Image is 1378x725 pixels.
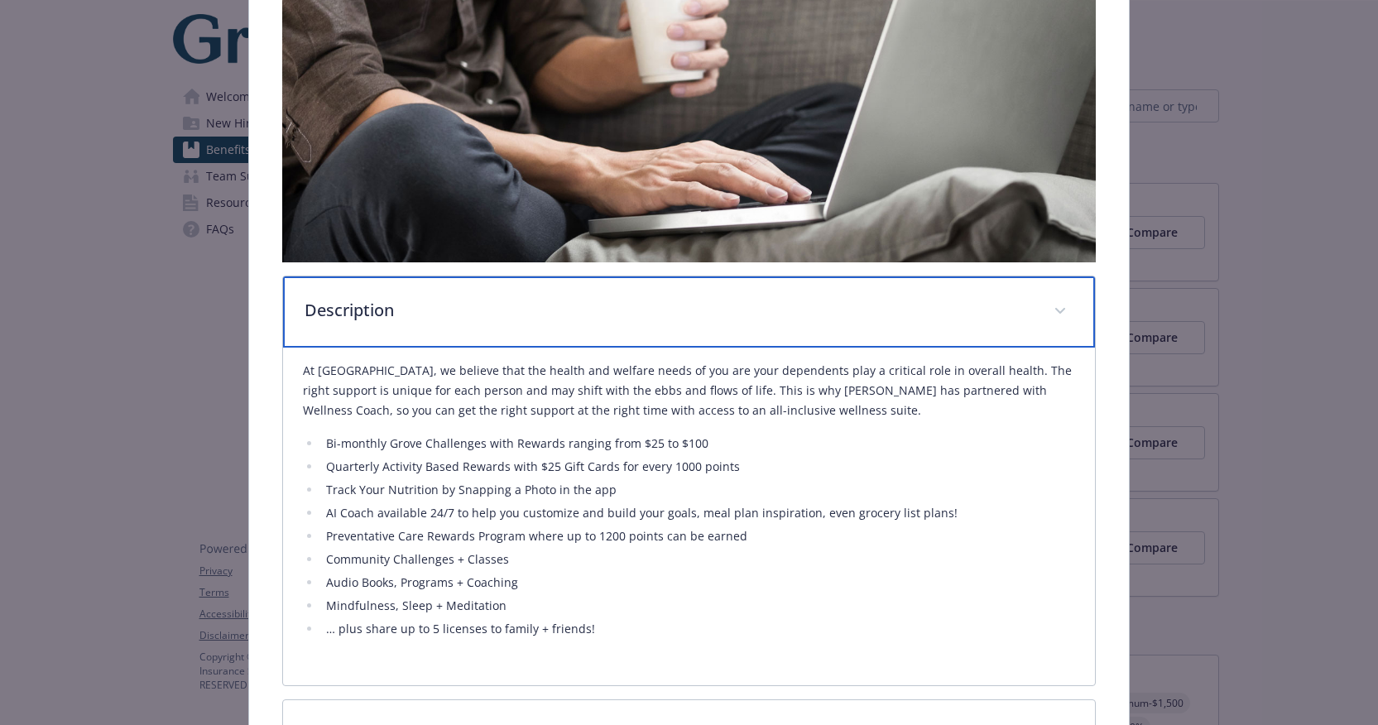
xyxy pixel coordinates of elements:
[305,298,1035,323] p: Description
[283,348,1096,685] div: Description
[321,596,1076,616] li: Mindfulness, Sleep + Meditation
[321,619,1076,639] li: … plus share up to 5 licenses to family + friends!
[303,361,1076,420] p: At [GEOGRAPHIC_DATA], we believe that the health and welfare needs of you are your dependents pla...
[283,276,1096,348] div: Description
[321,503,1076,523] li: AI Coach available 24/7 to help you customize and build your goals, meal plan inspiration, even g...
[321,480,1076,500] li: Track Your Nutrition by Snapping a Photo in the app
[321,434,1076,454] li: Bi-monthly Grove Challenges with Rewards ranging from $25 to $100
[321,526,1076,546] li: Preventative Care Rewards Program where up to 1200 points can be earned
[321,573,1076,593] li: Audio Books, Programs + Coaching
[321,550,1076,569] li: Community Challenges + Classes
[321,457,1076,477] li: Quarterly Activity Based Rewards with $25 Gift Cards for every 1000 points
